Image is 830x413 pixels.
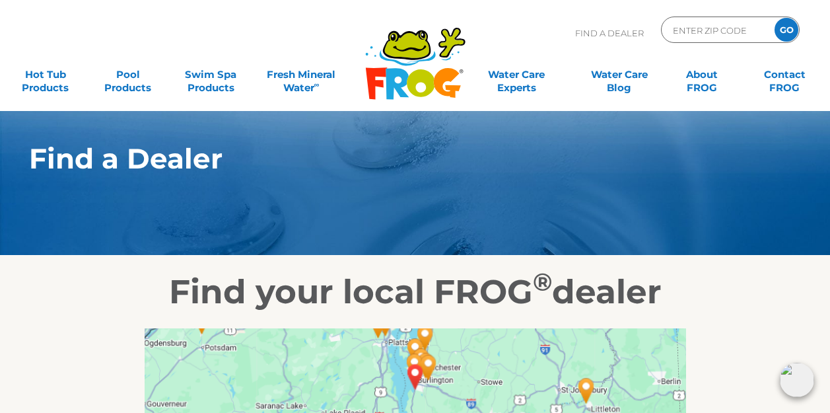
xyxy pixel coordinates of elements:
a: Fresh MineralWater∞ [261,61,342,88]
a: AboutFROG [670,61,734,88]
h2: Find your local FROG dealer [9,272,821,312]
div: Pool World - 4 miles away. [394,343,435,389]
img: openIcon [780,363,814,397]
a: ContactFROG [753,61,817,88]
input: Zip Code Form [672,20,761,40]
div: SHELBURNE, VT 05482 [395,354,436,400]
a: Hot TubProducts [13,61,77,88]
p: Find A Dealer [575,17,644,50]
div: Avalon Pools & Spa Inc - Milton - 16 miles away. [405,315,446,361]
a: Water CareBlog [587,61,651,88]
sup: ∞ [314,80,320,89]
div: Leisure World, Inc - 7 miles away. [401,338,442,384]
input: GO [775,18,798,42]
sup: ® [533,267,552,297]
a: Water CareExperts [464,61,569,88]
div: Allen Pools & Spas - Williston - 7 miles away. [408,344,449,391]
a: PoolProducts [96,61,160,88]
h1: Find a Dealer [29,143,740,174]
div: Green Mountain Hot Tubs - 6 miles away. [405,342,446,389]
a: Swim SpaProducts [178,61,242,88]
